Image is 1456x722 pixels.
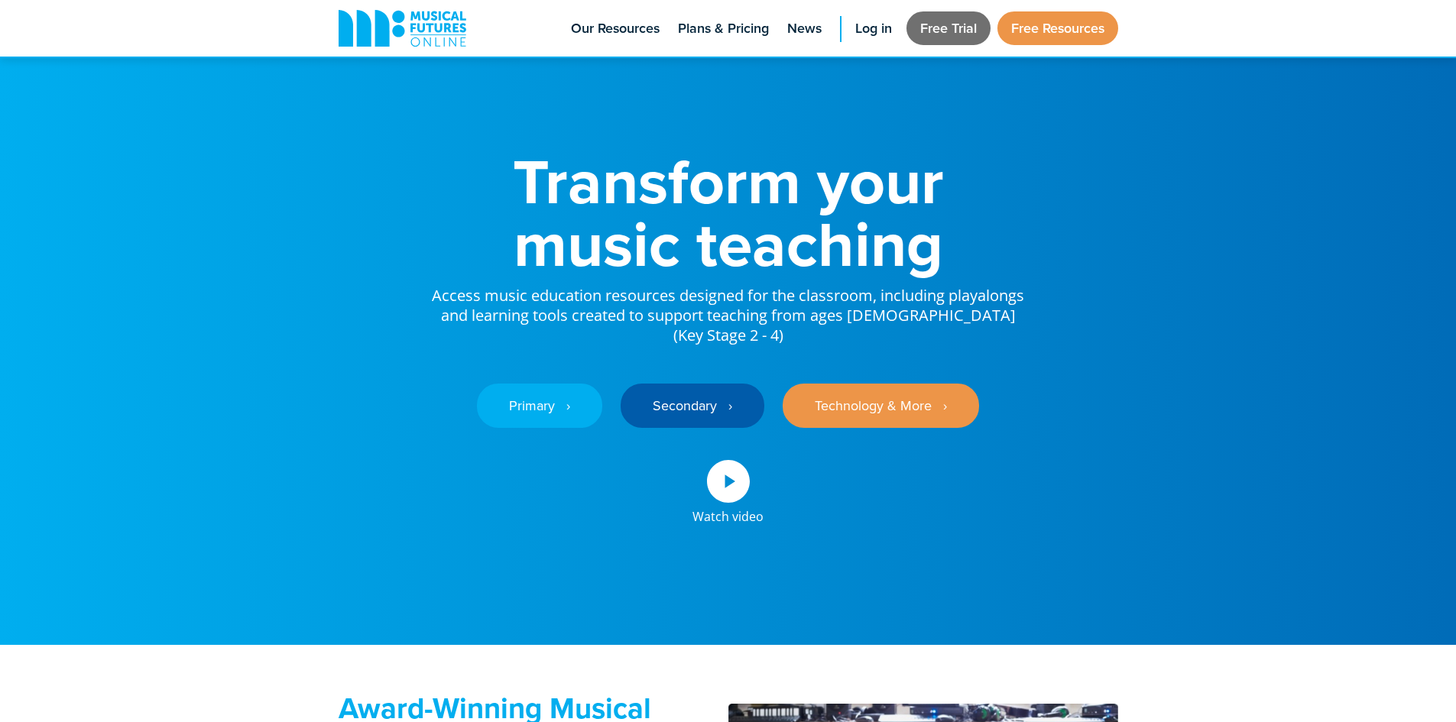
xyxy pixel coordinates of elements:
[787,18,822,39] span: News
[477,384,602,428] a: Primary ‎‏‏‎ ‎ ›
[997,11,1118,45] a: Free Resources
[783,384,979,428] a: Technology & More ‎‏‏‎ ‎ ›
[430,150,1026,275] h1: Transform your music teaching
[571,18,660,39] span: Our Resources
[906,11,991,45] a: Free Trial
[678,18,769,39] span: Plans & Pricing
[692,503,764,523] div: Watch video
[430,275,1026,345] p: Access music education resources designed for the classroom, including playalongs and learning to...
[621,384,764,428] a: Secondary ‎‏‏‎ ‎ ›
[855,18,892,39] span: Log in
